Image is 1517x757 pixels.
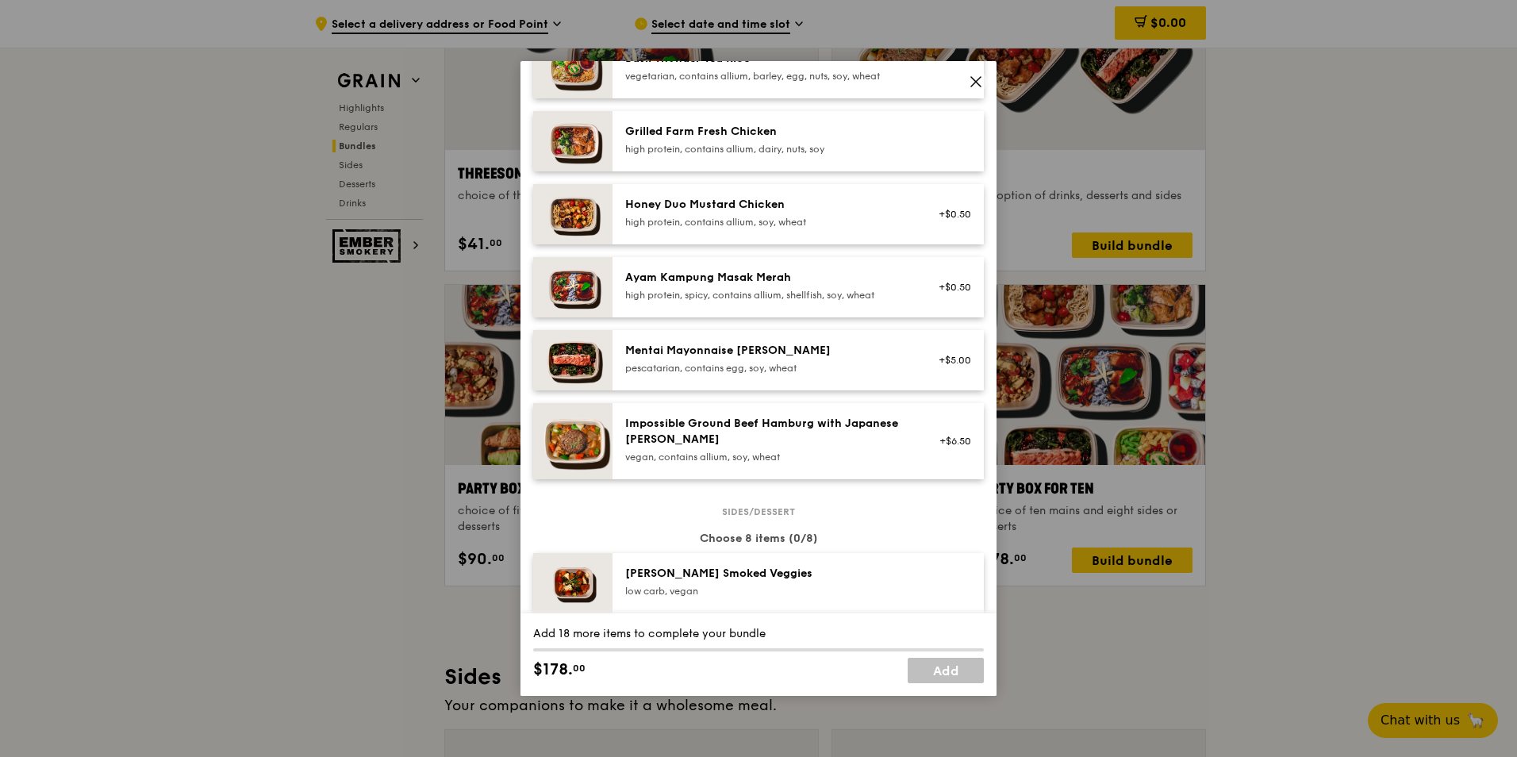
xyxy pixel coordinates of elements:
[533,330,613,390] img: daily_normal_Mentai-Mayonnaise-Aburi-Salmon-HORZ.jpg
[908,658,984,683] a: Add
[929,281,971,294] div: +$0.50
[716,505,801,518] span: Sides/dessert
[929,435,971,448] div: +$6.50
[533,184,613,244] img: daily_normal_Honey_Duo_Mustard_Chicken__Horizontal_.jpg
[625,451,910,463] div: vegan, contains allium, soy, wheat
[533,531,984,547] div: Choose 8 items (0/8)
[533,626,984,642] div: Add 18 more items to complete your bundle
[533,257,613,317] img: daily_normal_Ayam_Kampung_Masak_Merah_Horizontal_.jpg
[929,354,971,367] div: +$5.00
[625,124,910,140] div: Grilled Farm Fresh Chicken
[533,111,613,171] img: daily_normal_HORZ-Grilled-Farm-Fresh-Chicken.jpg
[625,197,910,213] div: Honey Duo Mustard Chicken
[625,270,910,286] div: Ayam Kampung Masak Merah
[625,362,910,375] div: pescatarian, contains egg, soy, wheat
[625,70,910,83] div: vegetarian, contains allium, barley, egg, nuts, soy, wheat
[929,208,971,221] div: +$0.50
[625,566,910,582] div: [PERSON_NAME] Smoked Veggies
[533,38,613,98] img: daily_normal_HORZ-Basil-Thunder-Tea-Rice.jpg
[625,143,910,156] div: high protein, contains allium, dairy, nuts, soy
[533,553,613,613] img: daily_normal_Thyme-Rosemary-Zucchini-HORZ.jpg
[533,403,613,479] img: daily_normal_HORZ-Impossible-Hamburg-With-Japanese-Curry.jpg
[625,585,910,598] div: low carb, vegan
[625,289,910,302] div: high protein, spicy, contains allium, shellfish, soy, wheat
[625,343,910,359] div: Mentai Mayonnaise [PERSON_NAME]
[573,662,586,674] span: 00
[533,658,573,682] span: $178.
[625,416,910,448] div: Impossible Ground Beef Hamburg with Japanese [PERSON_NAME]
[625,216,910,229] div: high protein, contains allium, soy, wheat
